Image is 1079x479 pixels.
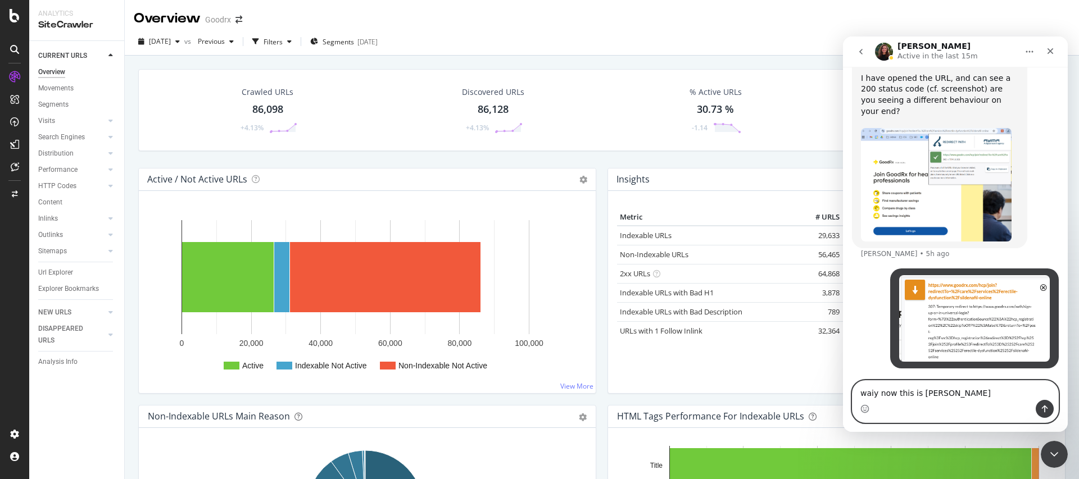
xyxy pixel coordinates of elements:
[38,267,73,279] div: Url Explorer
[38,267,116,279] a: Url Explorer
[38,164,105,176] a: Performance
[193,33,238,51] button: Previous
[38,115,105,127] a: Visits
[38,229,63,241] div: Outlinks
[184,37,193,46] span: vs
[38,99,116,111] a: Segments
[842,245,899,264] td: +6.5 %
[148,209,583,384] svg: A chart.
[295,361,367,370] text: Indexable Not Active
[697,102,734,117] div: 30.73 %
[38,115,55,127] div: Visits
[38,164,78,176] div: Performance
[38,283,99,295] div: Explorer Bookmarks
[620,288,714,298] a: Indexable URLs with Bad H1
[842,264,899,283] td: +10.1 %
[38,50,105,62] a: CURRENT URLS
[242,361,264,370] text: Active
[38,180,76,192] div: HTTP Codes
[38,19,115,31] div: SiteCrawler
[842,321,899,340] td: +0.0 %
[797,209,842,226] th: # URLS
[38,229,105,241] a: Outlinks
[38,148,105,159] a: Distribution
[38,131,105,143] a: Search Engines
[797,226,842,245] td: 29,633
[478,102,509,117] div: 86,128
[38,66,116,78] a: Overview
[617,410,804,422] div: HTML Tags Performance for Indexable URLs
[617,209,797,226] th: Metric
[38,213,58,225] div: Inlinks
[447,339,472,348] text: 80,000
[134,33,184,51] button: [DATE]
[235,16,242,24] div: arrow-right-arrow-left
[180,339,184,348] text: 0
[1041,441,1068,468] iframe: Intercom live chat
[38,83,116,94] a: Movements
[134,9,201,28] div: Overview
[462,86,524,98] div: Discovered URLs
[147,172,247,187] h4: Active / Not Active URLs
[38,197,116,208] a: Content
[38,9,115,19] div: Analytics
[797,283,842,302] td: 3,878
[38,356,78,368] div: Analysis Info
[309,339,333,348] text: 40,000
[264,37,283,47] div: Filters
[560,381,593,391] a: View More
[242,86,293,98] div: Crawled URLs
[797,302,842,321] td: 789
[797,245,842,264] td: 56,465
[797,321,842,340] td: 32,364
[38,245,105,257] a: Sitemaps
[620,326,702,336] a: URLs with 1 Follow Inlink
[690,86,742,98] div: % Active URLs
[148,410,290,422] div: Non-Indexable URLs Main Reason
[692,123,708,133] div: -1.14
[620,249,688,259] a: Non-Indexable URLs
[843,37,1068,432] iframe: Intercom live chat
[515,339,543,348] text: 100,000
[241,123,264,133] div: +4.13%
[842,226,899,245] td: -0.0 %
[149,37,171,46] span: 2025 Sep. 5th
[620,230,672,240] a: Indexable URLs
[38,323,95,346] div: DISAPPEARED URLS
[205,14,231,25] div: Goodrx
[239,339,264,348] text: 20,000
[248,33,296,51] button: Filters
[579,413,587,421] div: gear
[398,361,487,370] text: Non-Indexable Not Active
[38,307,71,318] div: NEW URLS
[650,462,663,469] text: Title
[38,213,105,225] a: Inlinks
[38,83,74,94] div: Movements
[842,283,899,302] td: +0.3 %
[620,307,742,317] a: Indexable URLs with Bad Description
[842,209,899,226] th: Change
[842,302,899,321] td: -0.5 %
[797,264,842,283] td: 64,868
[38,99,69,111] div: Segments
[616,172,650,187] h4: Insights
[579,176,587,184] i: Options
[38,66,65,78] div: Overview
[378,339,402,348] text: 60,000
[357,37,378,47] div: [DATE]
[306,33,382,51] button: Segments[DATE]
[38,323,105,346] a: DISAPPEARED URLS
[193,37,225,46] span: Previous
[38,356,116,368] a: Analysis Info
